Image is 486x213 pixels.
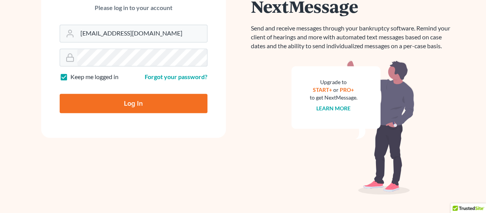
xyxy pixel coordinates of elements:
[333,86,339,93] span: or
[77,25,207,42] input: Email Address
[145,73,207,80] a: Forgot your password?
[60,94,207,113] input: Log In
[316,105,351,112] a: Learn more
[60,3,207,12] p: Please log in to your account
[251,24,455,51] p: Send and receive messages through your bankruptcy software. Remind your client of hearings and mo...
[310,78,357,86] div: Upgrade to
[70,73,119,81] label: Keep me logged in
[313,86,332,93] a: START+
[340,86,354,93] a: PRO+
[310,94,357,101] div: to get NextMessage.
[291,60,414,195] img: nextmessage_bg-59042aed3d76b12b5cd301f8e5b87938c9018125f34e5fa2b7a6b67550977c72.svg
